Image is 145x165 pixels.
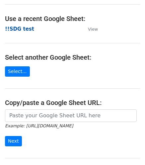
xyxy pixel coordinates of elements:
[5,53,140,61] h4: Select another Google Sheet:
[5,15,140,23] h4: Use a recent Google Sheet:
[112,133,145,165] div: 聊天小工具
[81,26,98,32] a: View
[112,133,145,165] iframe: Chat Widget
[88,27,98,32] small: View
[5,109,137,122] input: Paste your Google Sheet URL here
[5,123,73,128] small: Example: [URL][DOMAIN_NAME]
[5,99,140,107] h4: Copy/paste a Google Sheet URL:
[5,66,30,77] a: Select...
[5,136,22,146] input: Next
[5,26,34,32] a: !!SDG test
